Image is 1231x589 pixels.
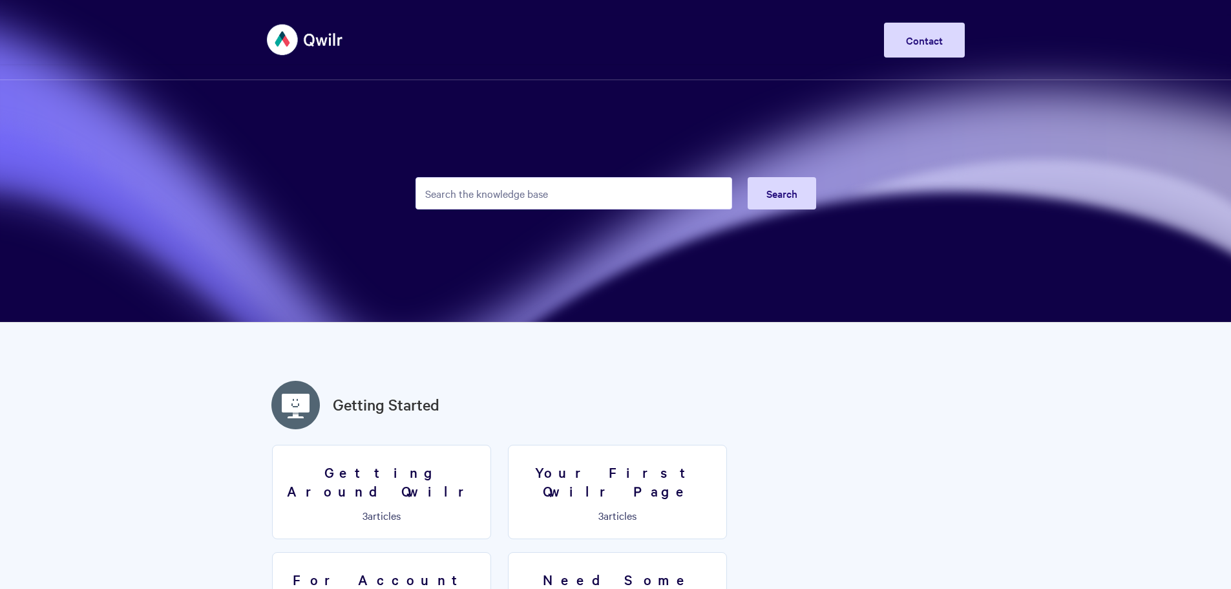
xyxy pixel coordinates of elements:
input: Search the knowledge base [416,177,732,209]
h3: Your First Qwilr Page [516,463,719,500]
span: Search [766,186,797,200]
a: Getting Around Qwilr 3articles [272,445,491,539]
span: 3 [598,508,604,522]
a: Getting Started [333,393,439,416]
button: Search [748,177,816,209]
p: articles [280,509,483,521]
span: 3 [363,508,368,522]
p: articles [516,509,719,521]
a: Contact [884,23,965,58]
img: Qwilr Help Center [267,16,344,64]
h3: Getting Around Qwilr [280,463,483,500]
a: Your First Qwilr Page 3articles [508,445,727,539]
